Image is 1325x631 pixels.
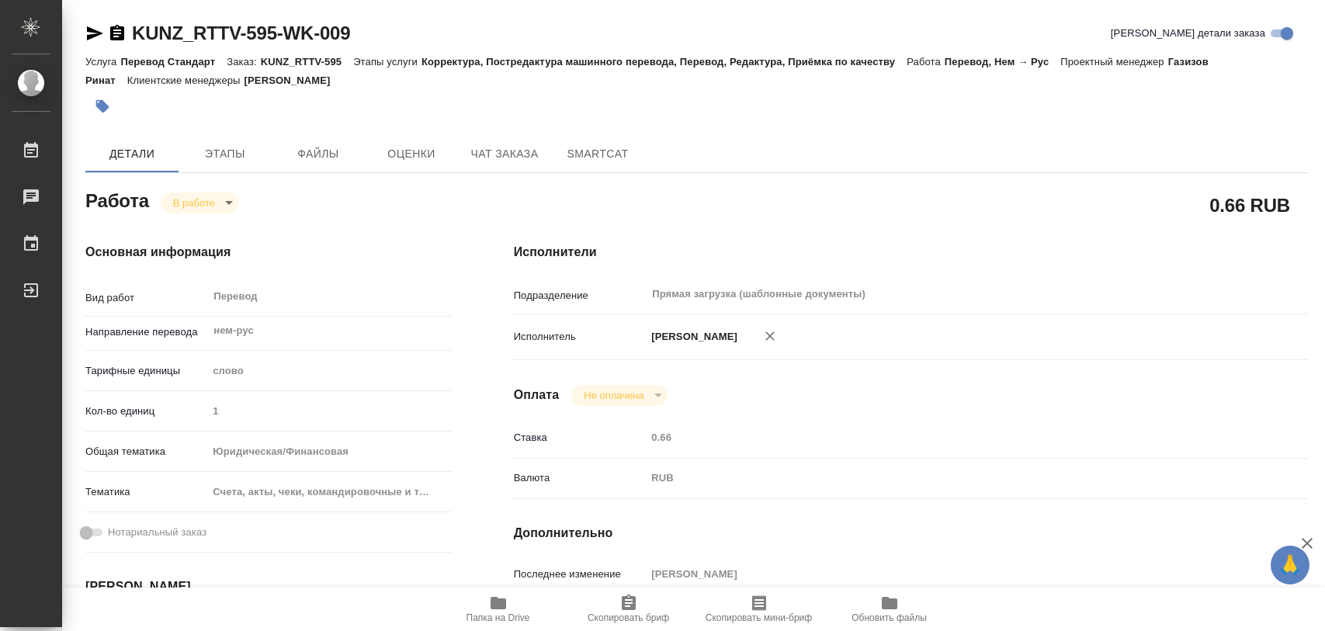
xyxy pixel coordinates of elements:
[514,243,1308,262] h4: Исполнители
[85,185,149,213] h2: Работа
[646,426,1241,449] input: Пустое поле
[120,56,227,68] p: Перевод Стандарт
[108,24,127,43] button: Скопировать ссылку
[85,290,207,306] p: Вид работ
[646,329,737,345] p: [PERSON_NAME]
[245,75,342,86] p: [PERSON_NAME]
[85,89,120,123] button: Добавить тэг
[852,612,927,623] span: Обновить файлы
[188,144,262,164] span: Этапы
[907,56,945,68] p: Работа
[753,319,787,353] button: Удалить исполнителя
[1060,56,1167,68] p: Проектный менеджер
[261,56,353,68] p: KUNZ_RTTV-595
[1209,192,1290,218] h2: 0.66 RUB
[945,56,1060,68] p: Перевод, Нем → Рус
[127,75,245,86] p: Клиентские менеджеры
[579,389,648,402] button: Не оплачена
[514,430,647,446] p: Ставка
[207,400,451,422] input: Пустое поле
[1271,546,1309,584] button: 🙏
[374,144,449,164] span: Оценки
[514,524,1308,543] h4: Дополнительно
[646,563,1241,585] input: Пустое поле
[168,196,220,210] button: В работе
[85,56,120,68] p: Услуга
[281,144,356,164] span: Файлы
[514,567,647,582] p: Последнее изменение
[161,192,238,213] div: В работе
[132,23,350,43] a: KUNZ_RTTV-595-WK-009
[95,144,169,164] span: Детали
[421,56,907,68] p: Корректура, Постредактура машинного перевода, Перевод, Редактура, Приёмка по качеству
[467,612,530,623] span: Папка на Drive
[588,612,669,623] span: Скопировать бриф
[85,243,452,262] h4: Основная информация
[85,324,207,340] p: Направление перевода
[467,144,542,164] span: Чат заказа
[108,525,206,540] span: Нотариальный заказ
[433,588,564,631] button: Папка на Drive
[564,588,694,631] button: Скопировать бриф
[514,470,647,486] p: Валюта
[514,288,647,303] p: Подразделение
[85,404,207,419] p: Кол-во единиц
[694,588,824,631] button: Скопировать мини-бриф
[85,363,207,379] p: Тарифные единицы
[560,144,635,164] span: SmartCat
[85,577,452,596] h4: [PERSON_NAME]
[207,358,451,384] div: слово
[85,24,104,43] button: Скопировать ссылку для ЯМессенджера
[1111,26,1265,41] span: [PERSON_NAME] детали заказа
[85,484,207,500] p: Тематика
[514,329,647,345] p: Исполнитель
[353,56,421,68] p: Этапы услуги
[207,479,451,505] div: Счета, акты, чеки, командировочные и таможенные документы
[571,385,667,406] div: В работе
[227,56,260,68] p: Заказ:
[824,588,955,631] button: Обновить файлы
[1277,549,1303,581] span: 🙏
[646,465,1241,491] div: RUB
[207,439,451,465] div: Юридическая/Финансовая
[514,386,560,404] h4: Оплата
[85,444,207,459] p: Общая тематика
[706,612,812,623] span: Скопировать мини-бриф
